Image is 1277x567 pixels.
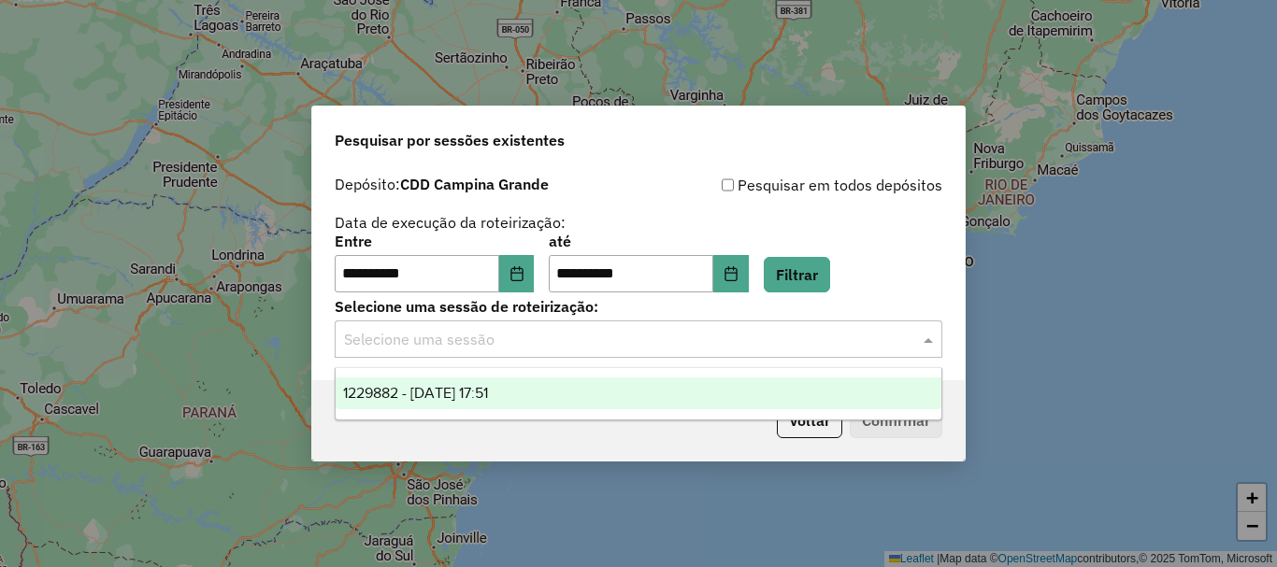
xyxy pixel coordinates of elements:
ng-dropdown-panel: Options list [335,367,942,420]
span: 1229882 - [DATE] 17:51 [343,385,488,401]
button: Voltar [777,403,842,438]
label: Selecione uma sessão de roteirização: [335,295,942,318]
span: Pesquisar por sessões existentes [335,129,565,151]
label: Entre [335,230,534,252]
label: Depósito: [335,173,549,195]
button: Choose Date [499,255,535,292]
label: Data de execução da roteirização: [335,211,566,234]
button: Choose Date [713,255,749,292]
label: até [549,230,748,252]
div: Pesquisar em todos depósitos [638,174,942,196]
strong: CDD Campina Grande [400,175,549,193]
button: Filtrar [764,257,830,292]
